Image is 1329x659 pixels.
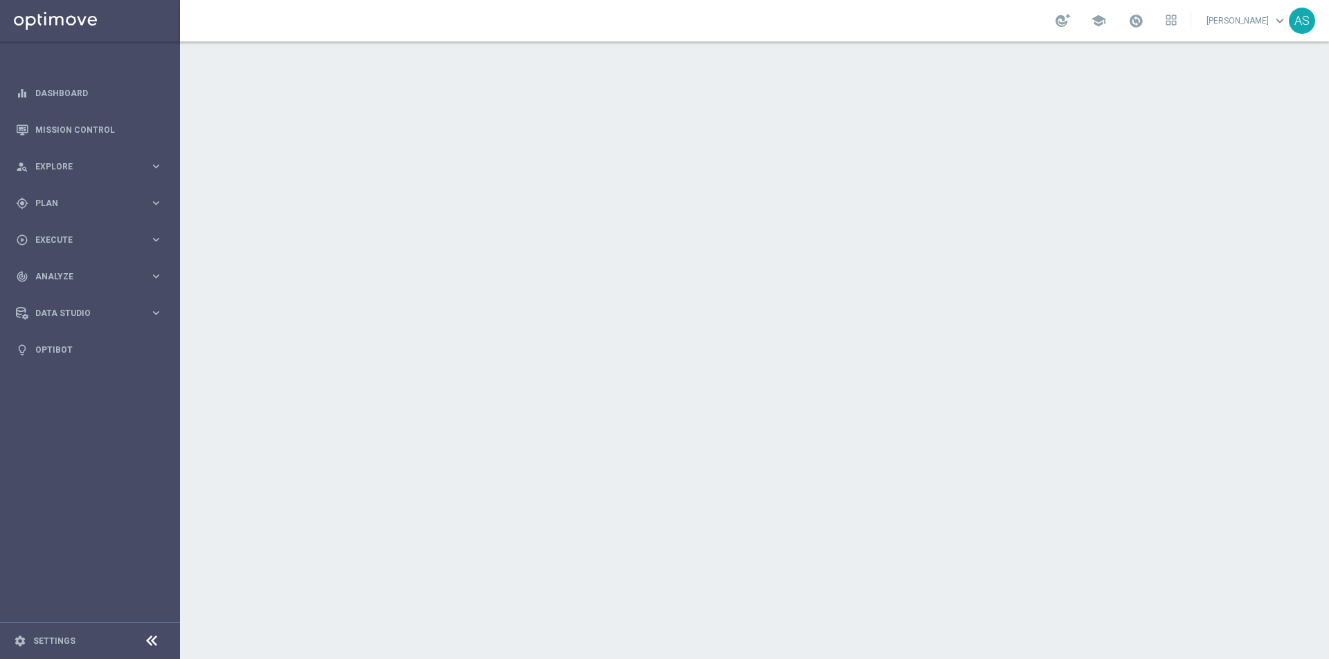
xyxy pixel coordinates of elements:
[16,75,163,111] div: Dashboard
[15,308,163,319] button: Data Studio keyboard_arrow_right
[16,160,28,173] i: person_search
[16,344,28,356] i: lightbulb
[150,160,163,173] i: keyboard_arrow_right
[16,197,150,210] div: Plan
[16,111,163,148] div: Mission Control
[150,233,163,246] i: keyboard_arrow_right
[15,344,163,355] button: lightbulb Optibot
[15,198,163,209] button: gps_fixed Plan keyboard_arrow_right
[150,196,163,210] i: keyboard_arrow_right
[14,635,26,647] i: settings
[35,272,150,281] span: Analyze
[16,197,28,210] i: gps_fixed
[35,236,150,244] span: Execute
[15,88,163,99] button: equalizer Dashboard
[16,234,150,246] div: Execute
[16,331,163,368] div: Optibot
[1205,10,1289,31] a: [PERSON_NAME]keyboard_arrow_down
[16,270,28,283] i: track_changes
[16,160,150,173] div: Explore
[150,306,163,319] i: keyboard_arrow_right
[35,309,150,317] span: Data Studio
[15,234,163,245] button: play_circle_outline Execute keyboard_arrow_right
[15,124,163,136] button: Mission Control
[1289,8,1315,34] div: AS
[35,163,150,171] span: Explore
[15,161,163,172] button: person_search Explore keyboard_arrow_right
[35,75,163,111] a: Dashboard
[15,271,163,282] button: track_changes Analyze keyboard_arrow_right
[35,111,163,148] a: Mission Control
[35,331,163,368] a: Optibot
[150,270,163,283] i: keyboard_arrow_right
[16,307,150,319] div: Data Studio
[16,270,150,283] div: Analyze
[16,87,28,100] i: equalizer
[35,199,150,207] span: Plan
[1091,13,1106,28] span: school
[1272,13,1287,28] span: keyboard_arrow_down
[16,234,28,246] i: play_circle_outline
[33,637,75,645] a: Settings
